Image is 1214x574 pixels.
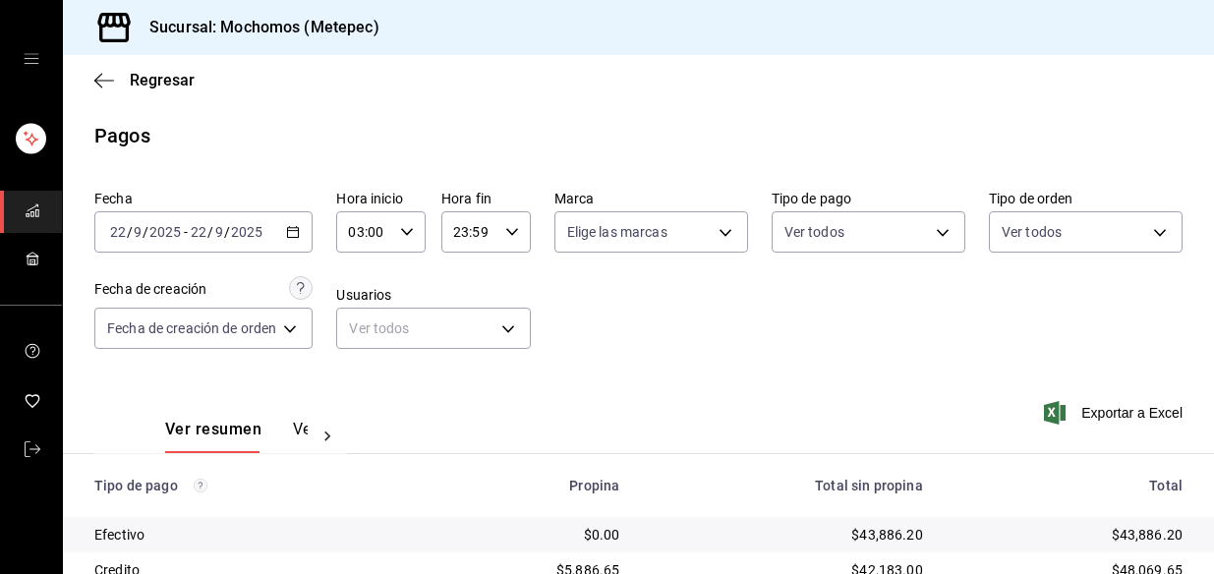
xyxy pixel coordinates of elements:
svg: Los pagos realizados con Pay y otras terminales son montos brutos. [194,479,207,492]
input: ---- [148,224,182,240]
span: / [143,224,148,240]
input: ---- [230,224,263,240]
div: Tipo de pago [94,478,396,493]
label: Usuarios [336,288,530,302]
div: Efectivo [94,525,396,545]
label: Hora inicio [336,192,426,205]
div: $43,886.20 [651,525,922,545]
div: Fecha de creación [94,279,206,300]
span: / [207,224,213,240]
button: Exportar a Excel [1048,401,1183,425]
label: Tipo de pago [772,192,965,205]
label: Hora fin [441,192,531,205]
label: Marca [554,192,748,205]
button: Ver pagos [293,420,367,453]
h3: Sucursal: Mochomos (Metepec) [134,16,379,39]
label: Fecha [94,192,313,205]
input: -- [133,224,143,240]
span: Regresar [130,71,195,89]
input: -- [190,224,207,240]
span: Elige las marcas [567,222,667,242]
span: / [224,224,230,240]
span: / [127,224,133,240]
span: Ver todos [1002,222,1062,242]
span: - [184,224,188,240]
input: -- [109,224,127,240]
label: Tipo de orden [989,192,1183,205]
span: Ver todos [784,222,844,242]
button: Regresar [94,71,195,89]
div: Pagos [94,121,150,150]
div: Total sin propina [651,478,922,493]
div: $0.00 [428,525,620,545]
div: Propina [428,478,620,493]
div: Ver todos [336,308,530,349]
span: Fecha de creación de orden [107,318,276,338]
button: Ver resumen [165,420,261,453]
div: navigation tabs [165,420,308,453]
div: Total [954,478,1183,493]
div: $43,886.20 [954,525,1183,545]
button: open drawer [24,51,39,67]
input: -- [214,224,224,240]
